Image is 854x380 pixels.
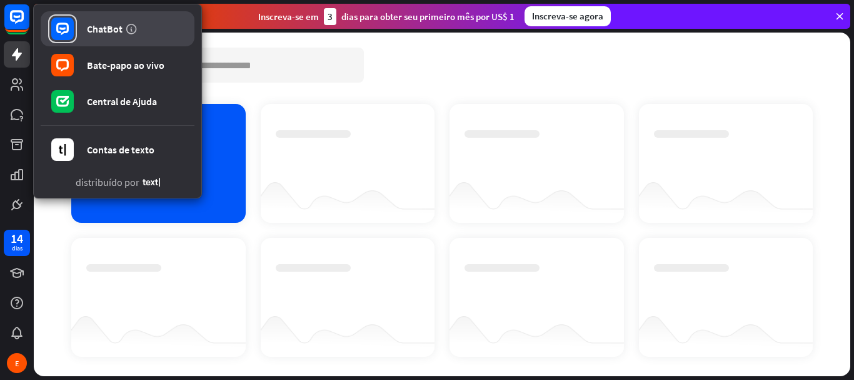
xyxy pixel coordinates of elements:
[532,10,603,22] font: Inscreva-se agora
[258,11,319,23] font: Inscreva-se em
[11,230,23,246] font: 14
[10,5,48,43] button: Abra o widget de bate-papo do LiveChat
[341,11,515,23] font: dias para obter seu primeiro mês por US$ 1
[12,244,23,252] font: dias
[7,353,27,373] div: E
[4,230,30,256] a: 14 dias
[328,11,333,23] font: 3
